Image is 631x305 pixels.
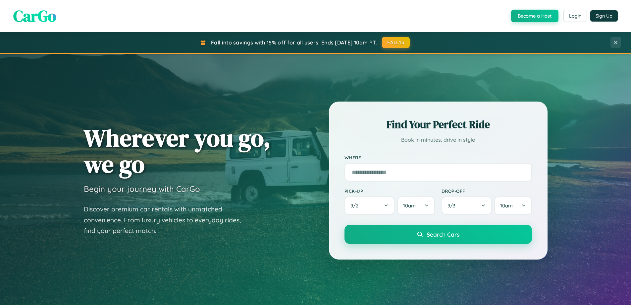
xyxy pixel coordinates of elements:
[382,37,410,48] button: FALL15
[397,196,435,215] button: 10am
[447,202,459,209] span: 9 / 3
[500,202,513,209] span: 10am
[84,204,249,236] p: Discover premium car rentals with unmatched convenience. From luxury vehicles to everyday rides, ...
[511,10,558,22] button: Become a Host
[13,5,56,27] span: CarGo
[494,196,532,215] button: 10am
[211,39,377,46] span: Fall into savings with 15% off for all users! Ends [DATE] 10am PT.
[590,10,618,22] button: Sign Up
[344,117,532,132] h2: Find Your Perfect Ride
[344,196,395,215] button: 9/2
[563,10,587,22] button: Login
[442,196,492,215] button: 9/3
[344,188,435,194] label: Pick-up
[84,125,271,177] h1: Wherever you go, we go
[344,135,532,145] p: Book in minutes, drive in style
[427,231,459,238] span: Search Cars
[84,184,200,194] h3: Begin your journey with CarGo
[344,225,532,244] button: Search Cars
[350,202,362,209] span: 9 / 2
[403,202,416,209] span: 10am
[442,188,532,194] label: Drop-off
[344,155,532,160] label: Where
